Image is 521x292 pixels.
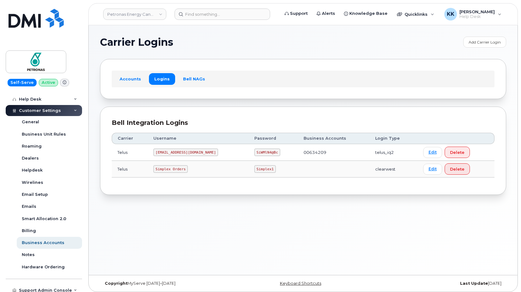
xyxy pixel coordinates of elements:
a: Edit [423,164,442,175]
button: Delete [445,163,470,175]
a: Add Carrier Login [463,37,506,48]
a: Logins [149,73,175,85]
td: clearwest [370,161,417,178]
td: telus_iq2 [370,144,417,161]
th: Carrier [112,133,148,144]
td: 00634209 [298,144,370,161]
span: Carrier Logins [100,38,173,47]
code: Simplex Orders [153,165,188,173]
button: Delete [445,147,470,158]
code: Simplex1 [254,165,276,173]
div: Bell Integration Logins [112,118,494,127]
a: Bell NAGs [178,73,210,85]
strong: Last Update [460,281,488,286]
th: Password [249,133,298,144]
span: Delete [450,166,465,172]
th: Business Accounts [298,133,370,144]
th: Login Type [370,133,417,144]
th: Username [148,133,249,144]
div: [DATE] [371,281,506,286]
code: [EMAIL_ADDRESS][DOMAIN_NAME] [153,149,218,156]
a: Keyboard Shortcuts [280,281,321,286]
span: Delete [450,149,465,155]
td: Telus [112,144,148,161]
a: Accounts [114,73,146,85]
td: Telus [112,161,148,178]
code: SiWMlN4@Bc [254,149,280,156]
a: Edit [423,147,442,158]
strong: Copyright [105,281,127,286]
div: MyServe [DATE]–[DATE] [100,281,235,286]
